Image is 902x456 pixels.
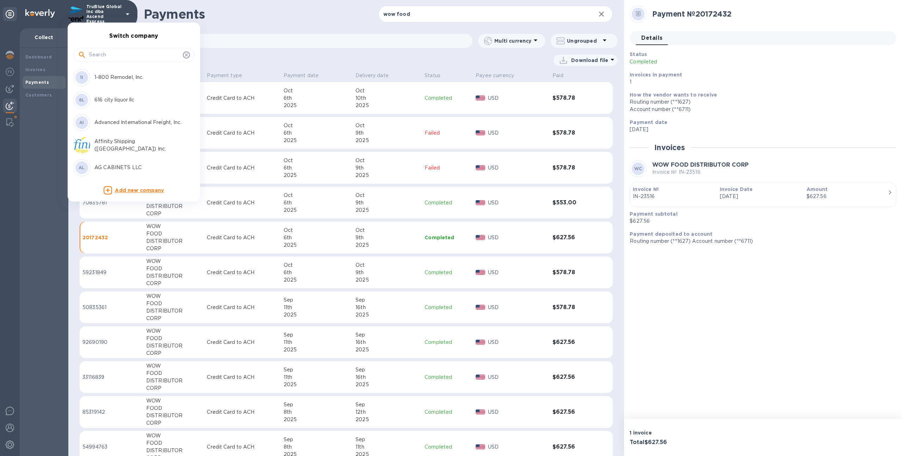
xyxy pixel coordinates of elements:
b: 6L [79,97,85,103]
b: AL [79,165,85,170]
b: AI [79,120,84,125]
p: Affinity Shipping ([GEOGRAPHIC_DATA]) Inc. [94,138,183,153]
input: Search [89,50,180,60]
p: AG CABINETS LLC [94,164,183,171]
b: 1I [80,75,84,80]
p: Add new company [115,187,164,195]
p: 1-800 Remodel, Inc. [94,74,183,81]
p: Advanced International Freight, Inc. [94,119,183,126]
p: 616 city liquor llc [94,96,183,104]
